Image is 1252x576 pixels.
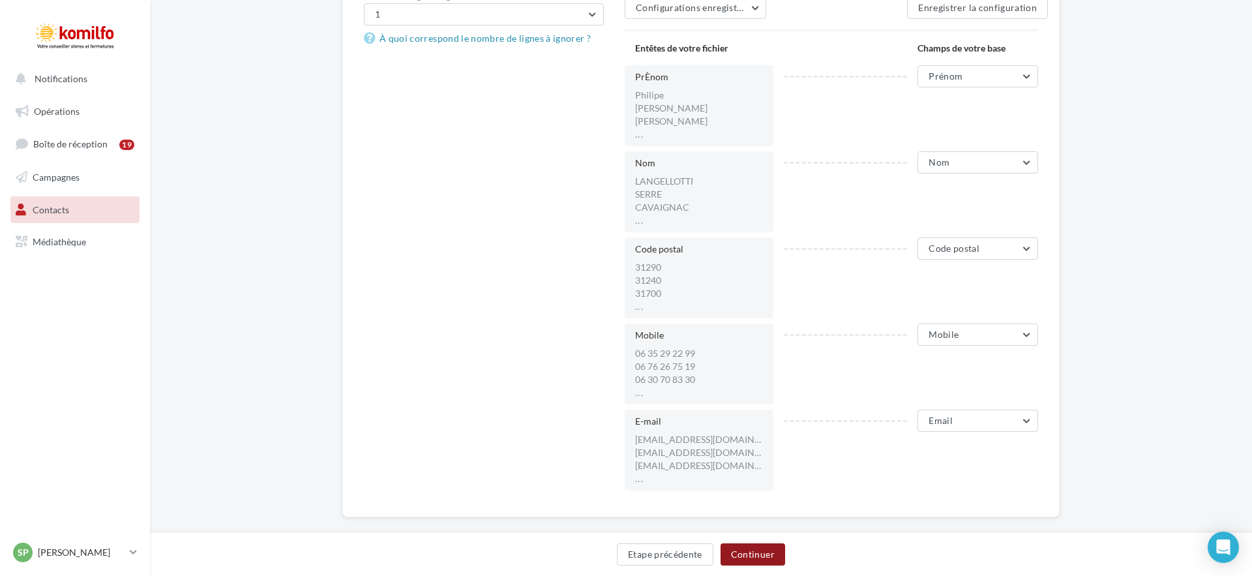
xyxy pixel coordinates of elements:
[929,243,979,254] span: Code postal
[907,31,1038,65] div: Champs de votre base
[635,300,763,313] li: ...
[636,2,754,13] span: Configurations enregistrées
[917,324,1038,346] button: Mobile
[929,157,949,168] span: Nom
[18,546,29,559] span: SP
[635,175,763,227] div: Extrait de la colonne
[635,157,763,170] div: Nom
[8,130,142,158] a: Boîte de réception19
[917,151,1038,174] button: Nom
[364,31,596,46] a: À quoi correspond le nombre de lignes à ignorer ?
[635,89,763,102] li: Philipe
[635,329,763,342] div: Mobile
[8,196,142,224] a: Contacts
[364,3,604,25] button: 1
[8,164,142,191] a: Campagnes
[635,347,763,399] div: Extrait de la colonne
[617,543,713,566] button: Etape précédente
[929,70,962,82] span: Prénom
[635,446,763,459] li: [EMAIL_ADDRESS][DOMAIN_NAME]
[635,287,763,300] li: 31700
[10,540,140,565] a: SP [PERSON_NAME]
[635,472,763,485] li: ...
[917,410,1038,432] button: Email
[917,65,1038,87] button: Prénom
[635,274,763,287] li: 31240
[929,415,953,426] span: Email
[635,201,763,214] li: CAVAIGNAC
[8,98,142,125] a: Opérations
[119,140,134,150] div: 19
[635,415,763,428] div: E-mail
[721,543,785,566] button: Continuer
[1208,532,1239,563] div: Open Intercom Messenger
[635,433,763,485] div: Extrait de la colonne
[35,73,87,84] span: Notifications
[917,237,1038,260] button: Code postal
[635,175,763,188] li: LANGELLOTTI
[625,31,773,65] div: Entêtes de votre fichier
[635,261,763,313] div: Extrait de la colonne
[635,128,763,141] li: ...
[33,138,108,149] span: Boîte de réception
[635,433,763,446] li: [EMAIL_ADDRESS][DOMAIN_NAME]
[635,360,763,373] li: 06 76 26 75 19
[33,172,80,183] span: Campagnes
[8,65,137,93] button: Notifications
[635,261,763,274] li: 31290
[33,236,86,247] span: Médiathèque
[635,459,763,472] li: [EMAIL_ADDRESS][DOMAIN_NAME]
[635,243,763,256] div: Code postal
[635,214,763,227] li: ...
[34,106,80,117] span: Opérations
[635,373,763,386] li: 06 30 70 83 30
[635,188,763,201] li: SERRE
[635,70,763,83] div: PrÈnom
[38,546,125,559] p: [PERSON_NAME]
[635,89,763,141] div: Extrait de la colonne
[375,8,380,20] span: 1
[635,102,763,115] li: [PERSON_NAME]
[635,386,763,399] li: ...
[635,347,763,360] li: 06 35 29 22 99
[8,228,142,256] a: Médiathèque
[33,204,69,215] span: Contacts
[929,329,959,340] span: Mobile
[635,115,763,128] li: [PERSON_NAME]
